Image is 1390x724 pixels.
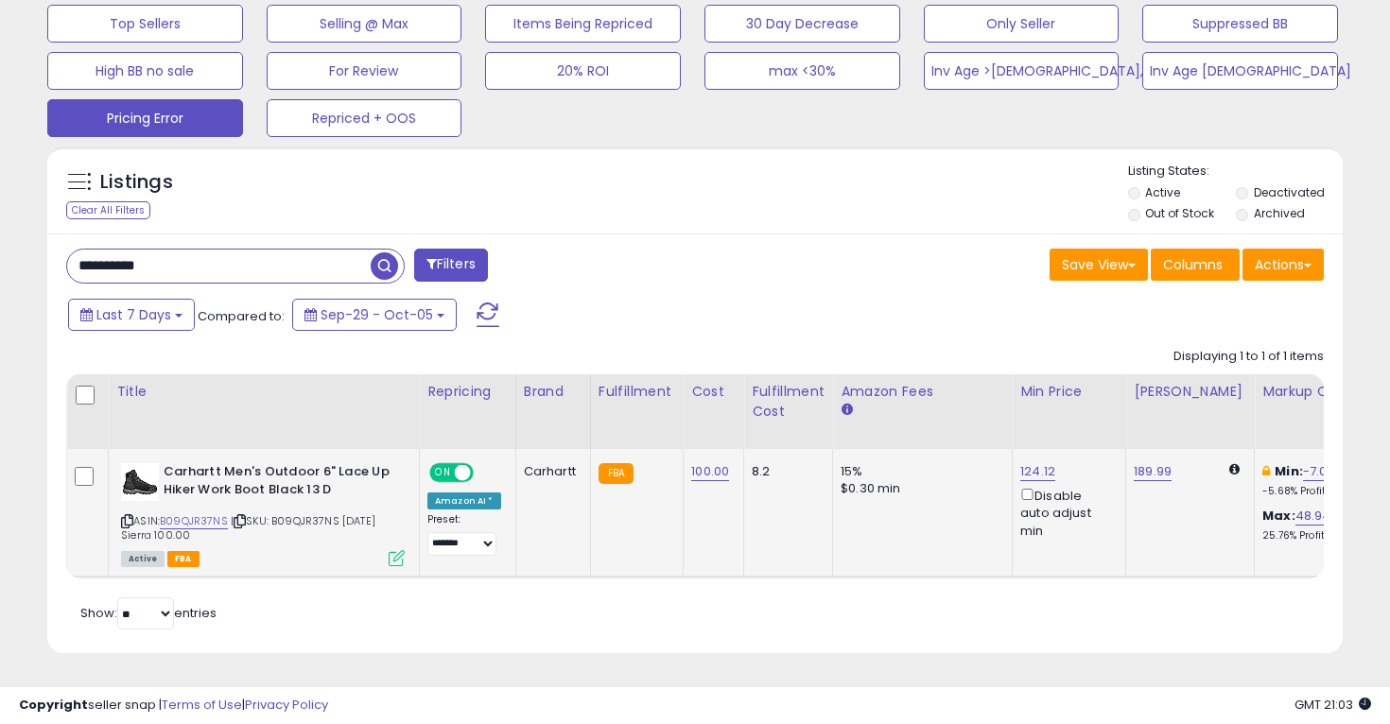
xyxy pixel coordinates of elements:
a: Terms of Use [162,696,242,714]
button: Repriced + OOS [267,99,462,137]
p: Listing States: [1128,163,1344,181]
span: ON [431,465,455,481]
div: Amazon Fees [841,382,1004,402]
button: Suppressed BB [1142,5,1338,43]
div: 8.2 [752,463,818,480]
label: Archived [1254,205,1305,221]
div: Clear All Filters [66,201,150,219]
div: Min Price [1020,382,1118,402]
span: Compared to: [198,307,285,325]
span: | SKU: B09QJR37NS [DATE] Sierra 100.00 [121,513,375,542]
b: Carhartt Men's Outdoor 6" Lace Up Hiker Work Boot Black 13 D [164,463,393,503]
span: Columns [1163,255,1223,274]
button: Inv Age >[DEMOGRAPHIC_DATA], <91 [924,52,1120,90]
button: Inv Age [DEMOGRAPHIC_DATA] [1142,52,1338,90]
h5: Listings [100,169,173,196]
button: Actions [1242,249,1324,281]
span: OFF [471,465,501,481]
div: Carhartt [524,463,576,480]
div: Repricing [427,382,508,402]
button: 20% ROI [485,52,681,90]
small: FBA [599,463,634,484]
div: Fulfillment Cost [752,382,825,422]
label: Active [1145,184,1180,200]
button: Items Being Repriced [485,5,681,43]
div: [PERSON_NAME] [1134,382,1246,402]
span: Sep-29 - Oct-05 [321,305,433,324]
a: B09QJR37NS [160,513,228,529]
button: Top Sellers [47,5,243,43]
a: 189.99 [1134,462,1172,481]
a: Privacy Policy [245,696,328,714]
a: 48.94 [1295,507,1331,526]
button: max <30% [704,52,900,90]
button: Columns [1151,249,1240,281]
div: Title [116,382,411,402]
div: Preset: [427,513,501,556]
label: Deactivated [1254,184,1325,200]
div: seller snap | | [19,697,328,715]
button: Filters [414,249,488,282]
span: Last 7 Days [96,305,171,324]
button: Save View [1050,249,1148,281]
label: Out of Stock [1145,205,1214,221]
strong: Copyright [19,696,88,714]
div: Disable auto adjust min [1020,485,1111,540]
img: 41GbJZZ0LuL._SL40_.jpg [121,463,159,501]
button: 30 Day Decrease [704,5,900,43]
div: 15% [841,463,998,480]
div: Displaying 1 to 1 of 1 items [1173,348,1324,366]
button: High BB no sale [47,52,243,90]
b: Min: [1275,462,1303,480]
div: ASIN: [121,463,405,564]
span: FBA [167,551,200,567]
button: For Review [267,52,462,90]
span: All listings currently available for purchase on Amazon [121,551,165,567]
div: Fulfillment [599,382,675,402]
small: Amazon Fees. [841,402,852,419]
button: Last 7 Days [68,299,195,331]
button: Pricing Error [47,99,243,137]
a: -7.05 [1303,462,1335,481]
div: Brand [524,382,582,402]
span: 2025-10-13 21:03 GMT [1294,696,1371,714]
div: $0.30 min [841,480,998,497]
span: Show: entries [80,604,217,622]
button: Selling @ Max [267,5,462,43]
b: Max: [1262,507,1295,525]
a: 100.00 [691,462,729,481]
button: Only Seller [924,5,1120,43]
div: Cost [691,382,736,402]
a: 124.12 [1020,462,1055,481]
div: Amazon AI * [427,492,501,509]
button: Sep-29 - Oct-05 [292,299,457,331]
